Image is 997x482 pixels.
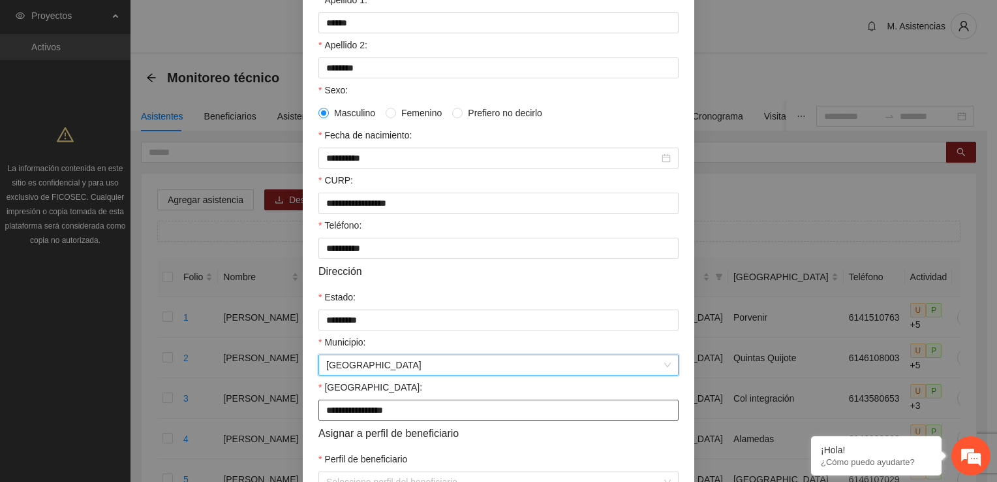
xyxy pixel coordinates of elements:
label: Perfil de beneficiario [318,452,407,466]
input: Apellido 1: [318,12,679,33]
span: Dirección [318,263,362,280]
input: Fecha de nacimiento: [326,151,659,165]
span: Asignar a perfil de beneficiario [318,425,459,442]
span: Prefiero no decirlo [463,106,547,120]
input: Teléfono: [318,238,679,259]
div: Chatee con nosotros ahora [68,67,219,84]
span: Chihuahua [326,355,671,375]
label: Apellido 2: [318,38,367,52]
label: CURP: [318,173,353,187]
p: ¿Cómo puedo ayudarte? [821,457,932,467]
input: Estado: [318,310,679,330]
label: Sexo: [318,83,348,97]
input: CURP: [318,193,679,214]
label: Fecha de nacimiento: [318,128,412,142]
label: Colonia: [318,380,422,394]
input: Apellido 2: [318,57,679,78]
label: Municipio: [318,335,365,349]
span: Femenino [396,106,447,120]
input: Colonia: [318,400,679,421]
textarea: Escriba su mensaje y pulse “Intro” [7,333,249,379]
label: Teléfono: [318,218,361,233]
span: Masculino [329,106,380,120]
label: Estado: [318,290,356,304]
div: Minimizar ventana de chat en vivo [214,7,245,38]
div: ¡Hola! [821,445,932,455]
span: Estamos en línea. [76,163,180,295]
